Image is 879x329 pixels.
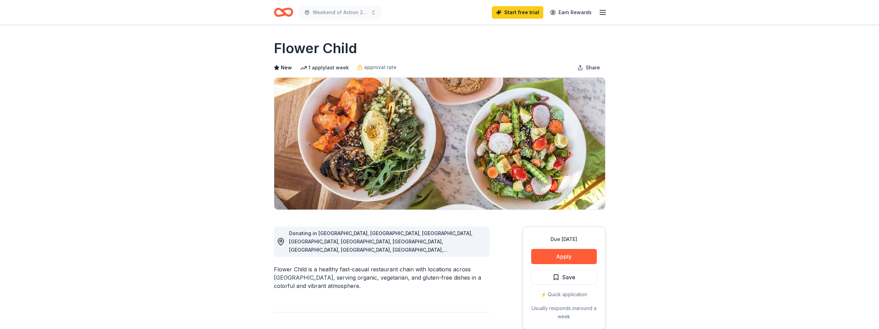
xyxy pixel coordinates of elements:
[572,61,605,75] button: Share
[492,6,543,19] a: Start free trial
[313,8,368,17] span: Weekend of Action 2025
[586,64,600,72] span: Share
[274,78,605,210] img: Image for Flower Child
[357,63,396,71] a: approval rate
[546,6,596,19] a: Earn Rewards
[289,230,472,261] span: Donating in [GEOGRAPHIC_DATA], [GEOGRAPHIC_DATA], [GEOGRAPHIC_DATA], [GEOGRAPHIC_DATA], [GEOGRAPH...
[531,249,597,264] button: Apply
[562,273,575,282] span: Save
[274,4,293,20] a: Home
[364,63,396,71] span: approval rate
[300,64,349,72] div: 1 apply last week
[531,304,597,321] div: Usually responds in around a week
[531,290,597,299] div: ⚡️ Quick application
[281,64,292,72] span: New
[299,6,382,19] button: Weekend of Action 2025
[531,270,597,285] button: Save
[274,265,489,290] div: Flower Child is a healthy fast-casual restaurant chain with locations across [GEOGRAPHIC_DATA], s...
[274,39,357,58] h1: Flower Child
[531,235,597,243] div: Due [DATE]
